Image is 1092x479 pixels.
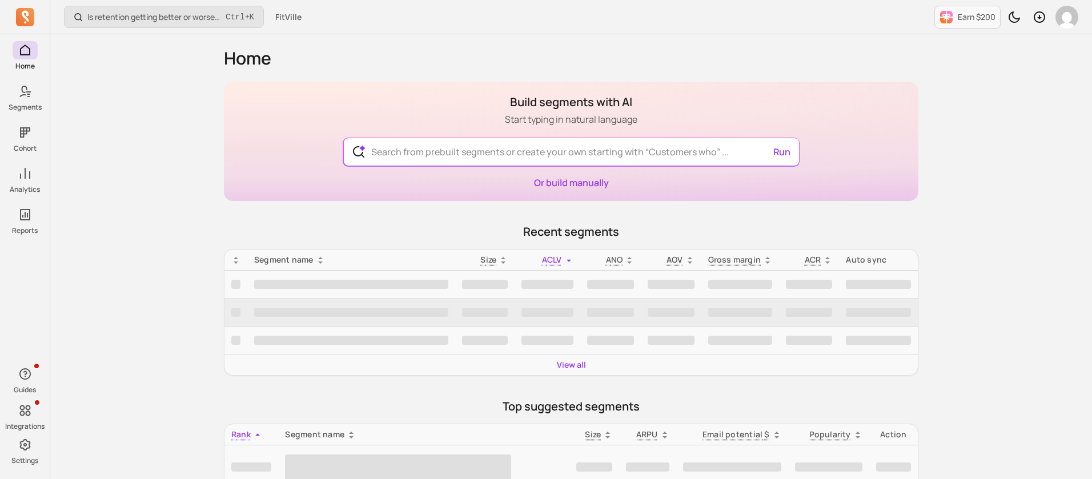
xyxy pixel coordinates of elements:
input: Search from prebuilt segments or create your own starting with “Customers who” ... [362,138,781,166]
span: ‌ [587,280,635,289]
span: ‌ [708,308,773,317]
p: Guides [14,385,36,395]
span: ‌ [231,280,240,289]
button: Run [769,140,795,163]
span: ‌ [683,462,781,472]
p: Popularity [809,429,851,440]
p: Gross margin [708,254,761,265]
span: ‌ [462,336,508,345]
span: Size [480,254,496,265]
span: ‌ [254,280,448,289]
span: + [226,11,254,23]
kbd: Ctrl [226,11,245,23]
a: Or build manually [534,176,609,189]
a: View all [557,359,586,371]
span: ‌ [648,280,694,289]
span: ‌ [576,462,612,472]
span: ACLV [542,254,562,265]
span: ‌ [462,308,508,317]
p: Reports [12,226,38,235]
p: ARPU [636,429,658,440]
p: Integrations [5,422,45,431]
button: Guides [13,363,38,397]
p: ACR [805,254,821,265]
span: ‌ [786,280,832,289]
span: Size [585,429,601,440]
img: avatar [1055,6,1078,29]
span: ‌ [521,308,573,317]
span: ‌ [587,308,635,317]
button: Earn $200 [934,6,1001,29]
span: FitVille [275,11,302,23]
span: ‌ [587,336,635,345]
p: Earn $200 [958,11,995,23]
span: ‌ [795,462,862,472]
p: Top suggested segments [224,399,918,414]
span: ‌ [846,280,911,289]
p: Settings [11,456,38,465]
span: ‌ [462,280,508,289]
span: ‌ [786,308,832,317]
div: Auto sync [846,254,911,265]
p: Start typing in natural language [505,112,637,126]
span: ‌ [708,280,773,289]
span: ANO [606,254,623,265]
kbd: K [250,13,254,22]
span: ‌ [648,336,694,345]
h1: Home [224,48,918,69]
div: Segment name [254,254,448,265]
span: ‌ [846,336,911,345]
span: ‌ [231,336,240,345]
p: Cohort [14,144,37,153]
p: AOV [667,254,683,265]
button: FitVille [268,7,308,27]
span: ‌ [231,308,240,317]
span: ‌ [846,308,911,317]
span: Rank [231,429,251,440]
p: Email potential $ [702,429,770,440]
div: Segment name [285,429,563,440]
span: ‌ [876,462,911,472]
span: ‌ [231,462,271,472]
span: ‌ [708,336,773,345]
p: Analytics [10,185,40,194]
button: Toggle dark mode [1003,6,1026,29]
div: Action [876,429,911,440]
button: Is retention getting better or worse compared to last year?Ctrl+K [64,6,264,28]
span: ‌ [648,308,694,317]
h1: Build segments with AI [505,94,637,110]
p: Home [15,62,35,71]
span: ‌ [254,336,448,345]
span: ‌ [786,336,832,345]
span: ‌ [626,462,669,472]
span: ‌ [254,308,448,317]
p: Segments [9,103,42,112]
span: ‌ [521,336,573,345]
p: Recent segments [224,224,918,240]
span: ‌ [521,280,573,289]
p: Is retention getting better or worse compared to last year? [87,11,221,23]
